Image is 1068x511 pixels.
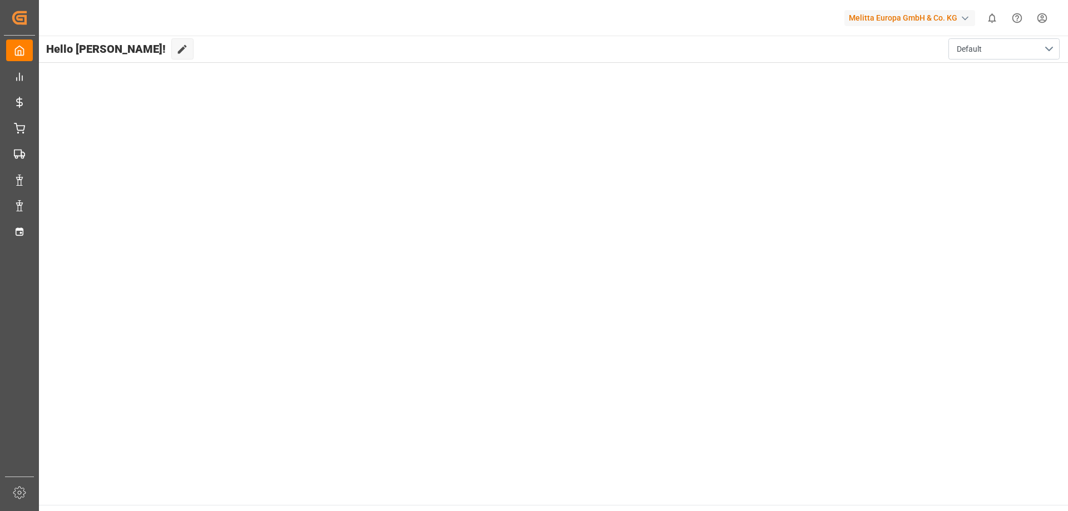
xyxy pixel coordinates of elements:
button: Help Center [1005,6,1030,31]
div: Melitta Europa GmbH & Co. KG [844,10,975,26]
button: show 0 new notifications [980,6,1005,31]
button: Melitta Europa GmbH & Co. KG [844,7,980,28]
span: Default [957,43,982,55]
button: open menu [948,38,1060,59]
span: Hello [PERSON_NAME]! [46,38,166,59]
